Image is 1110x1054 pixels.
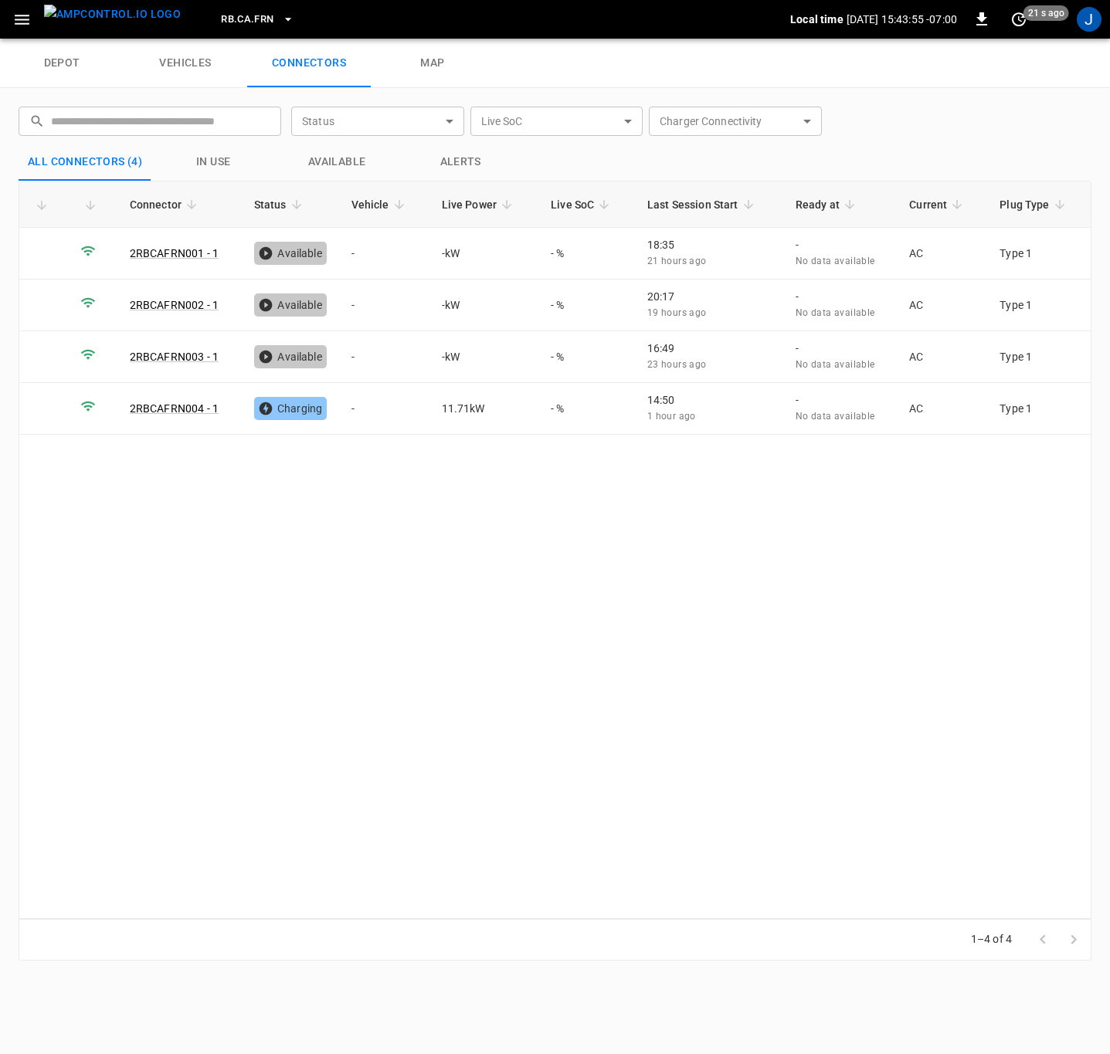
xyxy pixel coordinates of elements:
[215,5,300,35] button: RB.CA.FRN
[847,12,957,27] p: [DATE] 15:43:55 -07:00
[897,228,987,280] td: AC
[897,280,987,331] td: AC
[551,195,614,214] span: Live SoC
[538,280,635,331] td: - %
[254,195,307,214] span: Status
[130,195,202,214] span: Connector
[221,11,273,29] span: RB.CA.FRN
[647,392,771,408] p: 14:50
[647,289,771,304] p: 20:17
[429,280,539,331] td: - kW
[647,256,707,266] span: 21 hours ago
[647,195,759,214] span: Last Session Start
[44,5,181,24] img: ampcontrol.io logo
[1000,195,1069,214] span: Plug Type
[429,228,539,280] td: - kW
[796,307,875,318] span: No data available
[796,392,884,408] p: -
[247,39,371,88] a: connectors
[254,345,327,368] div: Available
[1023,5,1069,21] span: 21 s ago
[987,383,1091,435] td: Type 1
[647,237,771,252] p: 18:35
[254,397,327,420] div: Charging
[339,228,429,280] td: -
[371,39,494,88] a: map
[130,299,219,311] a: 2RBCAFRN002 - 1
[796,256,875,266] span: No data available
[130,402,219,415] a: 2RBCAFRN004 - 1
[339,383,429,435] td: -
[796,341,884,356] p: -
[647,411,696,422] span: 1 hour ago
[151,144,275,181] button: in use
[909,195,967,214] span: Current
[647,307,707,318] span: 19 hours ago
[790,12,844,27] p: Local time
[275,144,399,181] button: Available
[796,359,875,370] span: No data available
[442,195,518,214] span: Live Power
[897,383,987,435] td: AC
[796,195,860,214] span: Ready at
[538,228,635,280] td: - %
[130,351,219,363] a: 2RBCAFRN003 - 1
[399,144,522,181] button: Alerts
[254,242,327,265] div: Available
[339,331,429,383] td: -
[538,383,635,435] td: - %
[987,228,1091,280] td: Type 1
[647,359,707,370] span: 23 hours ago
[796,289,884,304] p: -
[351,195,409,214] span: Vehicle
[130,247,219,259] a: 2RBCAFRN001 - 1
[254,293,327,317] div: Available
[19,144,151,181] button: All Connectors (4)
[987,280,1091,331] td: Type 1
[1006,7,1031,32] button: set refresh interval
[429,383,539,435] td: 11.71 kW
[971,931,1012,947] p: 1–4 of 4
[796,237,884,252] p: -
[987,331,1091,383] td: Type 1
[124,39,247,88] a: vehicles
[538,331,635,383] td: - %
[796,411,875,422] span: No data available
[897,331,987,383] td: AC
[1077,7,1102,32] div: profile-icon
[647,341,771,356] p: 16:49
[429,331,539,383] td: - kW
[339,280,429,331] td: -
